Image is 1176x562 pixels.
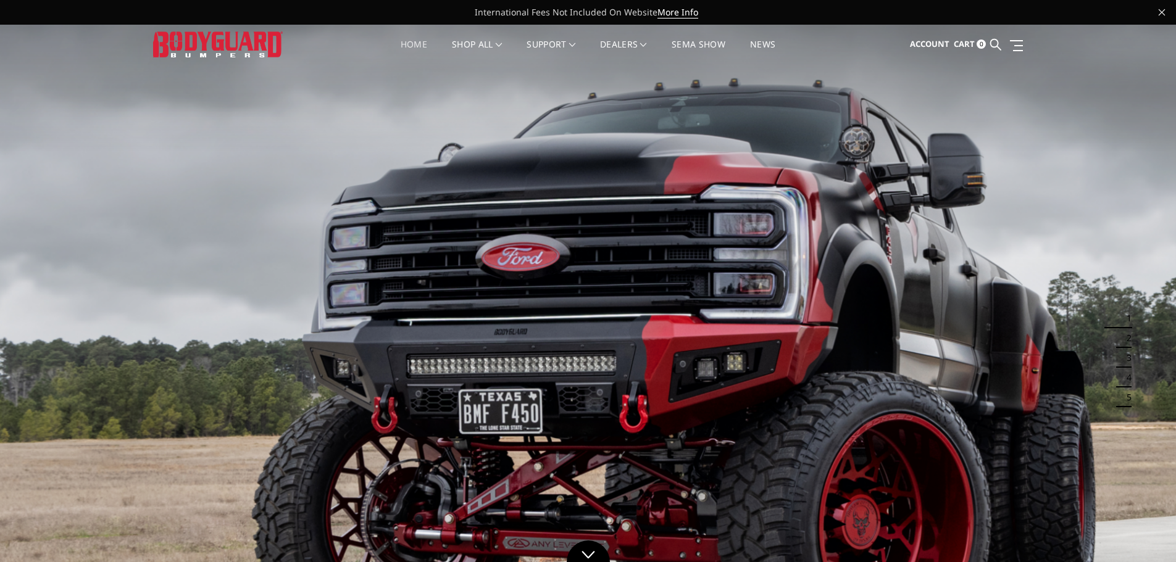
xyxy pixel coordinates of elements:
a: Cart 0 [954,28,986,61]
button: 2 of 5 [1119,328,1132,348]
span: Cart [954,38,975,49]
button: 3 of 5 [1119,348,1132,368]
a: News [750,40,775,64]
span: 0 [977,39,986,49]
a: Home [401,40,427,64]
a: shop all [452,40,502,64]
span: Account [910,38,949,49]
button: 4 of 5 [1119,368,1132,387]
button: 5 of 5 [1119,387,1132,407]
img: BODYGUARD BUMPERS [153,31,283,57]
a: Account [910,28,949,61]
a: SEMA Show [672,40,725,64]
a: Dealers [600,40,647,64]
a: Click to Down [567,540,610,562]
a: Support [527,40,575,64]
button: 1 of 5 [1119,308,1132,328]
a: More Info [657,6,698,19]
